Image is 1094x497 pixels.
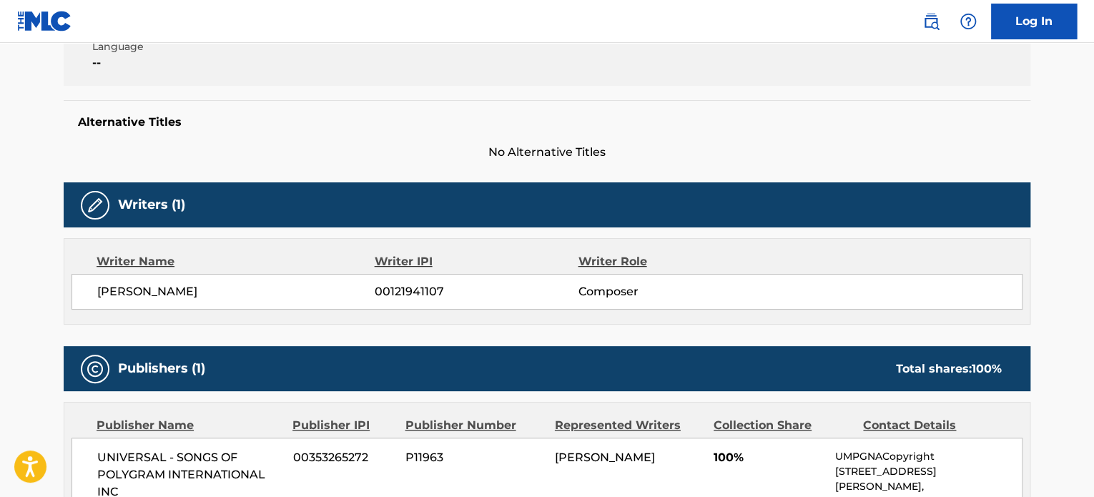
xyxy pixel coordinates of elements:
div: Total shares: [896,360,1002,378]
div: Help [954,7,982,36]
span: [PERSON_NAME] [555,451,655,464]
img: search [922,13,940,30]
span: Composer [578,283,763,300]
span: Language [92,39,323,54]
div: Publisher IPI [292,417,394,434]
img: MLC Logo [17,11,72,31]
div: Publisher Name [97,417,282,434]
h5: Alternative Titles [78,115,1016,129]
a: Public Search [917,7,945,36]
p: UMPGNACopyright [835,449,1022,464]
div: Writer Name [97,253,375,270]
span: 00353265272 [293,449,395,466]
span: P11963 [405,449,544,466]
p: [STREET_ADDRESS][PERSON_NAME], [835,464,1022,494]
div: Represented Writers [555,417,703,434]
h5: Writers (1) [118,197,185,213]
span: 00121941107 [375,283,578,300]
div: Writer IPI [375,253,578,270]
span: No Alternative Titles [64,144,1030,161]
img: Publishers [87,360,104,378]
span: 100% [714,449,824,466]
span: [PERSON_NAME] [97,283,375,300]
a: Log In [991,4,1077,39]
div: Publisher Number [405,417,543,434]
span: -- [92,54,323,72]
h5: Publishers (1) [118,360,205,377]
div: Collection Share [714,417,852,434]
div: Writer Role [578,253,763,270]
img: Writers [87,197,104,214]
img: help [960,13,977,30]
div: Contact Details [863,417,1002,434]
span: 100 % [972,362,1002,375]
